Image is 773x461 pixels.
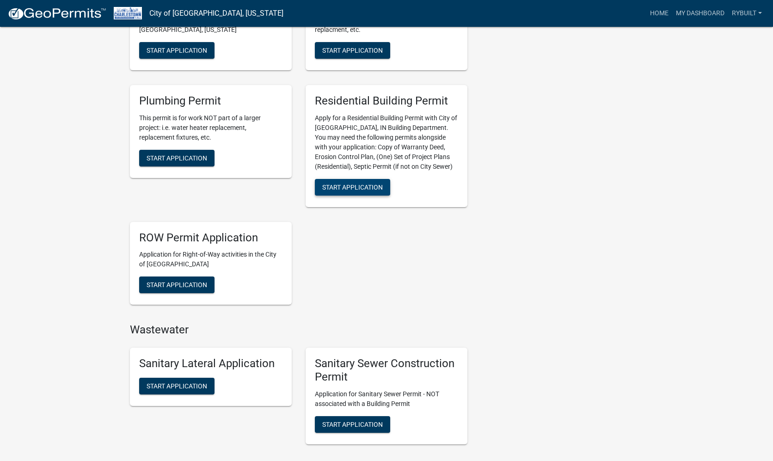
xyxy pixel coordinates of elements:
[322,46,383,54] span: Start Application
[139,150,215,166] button: Start Application
[315,416,390,433] button: Start Application
[147,382,207,390] span: Start Application
[114,7,142,19] img: City of Charlestown, Indiana
[139,113,282,142] p: This permit is for work NOT part of a larger project: i.e. water heater replacement, replacement ...
[149,6,283,21] a: City of [GEOGRAPHIC_DATA], [US_STATE]
[147,46,207,54] span: Start Application
[147,154,207,161] span: Start Application
[315,42,390,59] button: Start Application
[322,183,383,191] span: Start Application
[315,389,458,409] p: Application for Sanitary Sewer Permit - NOT associated with a Building Permit
[139,94,282,108] h5: Plumbing Permit
[646,5,672,22] a: Home
[147,281,207,289] span: Start Application
[728,5,766,22] a: RyBuilt
[315,94,458,108] h5: Residential Building Permit
[315,113,458,172] p: Apply for a Residential Building Permit with City of [GEOGRAPHIC_DATA], IN Building Department. Y...
[139,231,282,245] h5: ROW Permit Application
[139,277,215,293] button: Start Application
[130,323,467,337] h4: Wastewater
[322,420,383,428] span: Start Application
[139,250,282,269] p: Application for Right-of-Way activities in the City of [GEOGRAPHIC_DATA]
[139,378,215,394] button: Start Application
[315,179,390,196] button: Start Application
[139,357,282,370] h5: Sanitary Lateral Application
[139,42,215,59] button: Start Application
[315,357,458,384] h5: Sanitary Sewer Construction Permit
[672,5,728,22] a: My Dashboard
